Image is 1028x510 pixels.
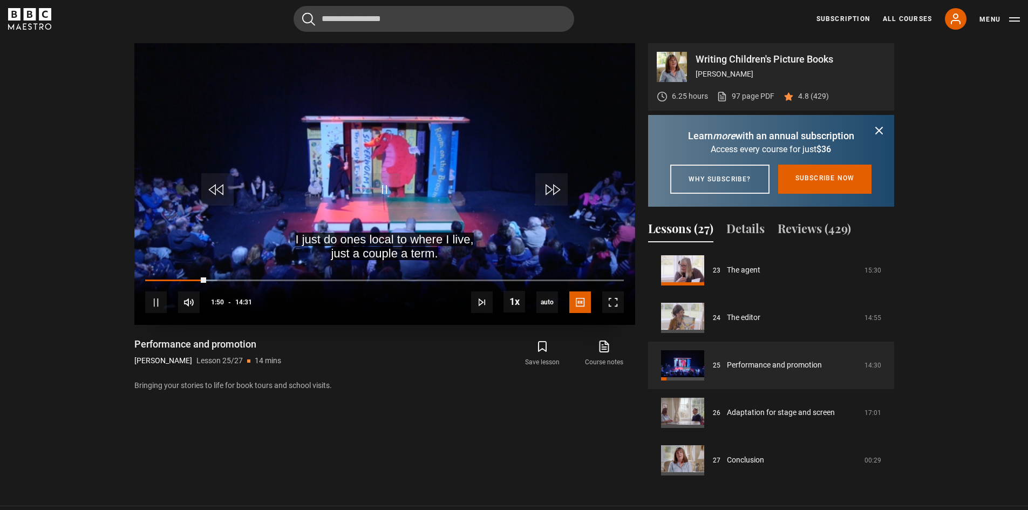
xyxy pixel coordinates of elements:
[134,355,192,366] p: [PERSON_NAME]
[196,355,243,366] p: Lesson 25/27
[727,359,822,371] a: Performance and promotion
[8,8,51,30] svg: BBC Maestro
[696,69,886,80] p: [PERSON_NAME]
[727,454,764,466] a: Conclusion
[602,291,624,313] button: Fullscreen
[294,6,574,32] input: Search
[134,380,635,391] p: Bringing your stories to life for book tours and school visits.
[503,291,525,312] button: Playback Rate
[727,407,835,418] a: Adaptation for stage and screen
[798,91,829,102] p: 4.8 (429)
[228,298,231,306] span: -
[145,280,623,282] div: Progress Bar
[727,312,760,323] a: The editor
[235,293,252,312] span: 14:31
[134,338,281,351] h1: Performance and promotion
[816,14,870,24] a: Subscription
[717,91,774,102] a: 97 page PDF
[569,291,591,313] button: Captions
[536,291,558,313] span: auto
[134,43,635,325] video-js: Video Player
[302,12,315,26] button: Submit the search query
[670,165,770,194] a: Why subscribe?
[145,291,167,313] button: Pause
[648,220,713,242] button: Lessons (27)
[573,338,635,369] a: Course notes
[979,14,1020,25] button: Toggle navigation
[672,91,708,102] p: 6.25 hours
[883,14,932,24] a: All Courses
[211,293,224,312] span: 1:50
[536,291,558,313] div: Current quality: 720p
[255,355,281,366] p: 14 mins
[512,338,573,369] button: Save lesson
[727,264,760,276] a: The agent
[816,144,831,154] span: $36
[696,55,886,64] p: Writing Children's Picture Books
[661,128,881,143] p: Learn with an annual subscription
[661,143,881,156] p: Access every course for just
[471,291,493,313] button: Next Lesson
[778,220,851,242] button: Reviews (429)
[778,165,872,194] a: Subscribe now
[726,220,765,242] button: Details
[713,130,736,141] i: more
[178,291,200,313] button: Mute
